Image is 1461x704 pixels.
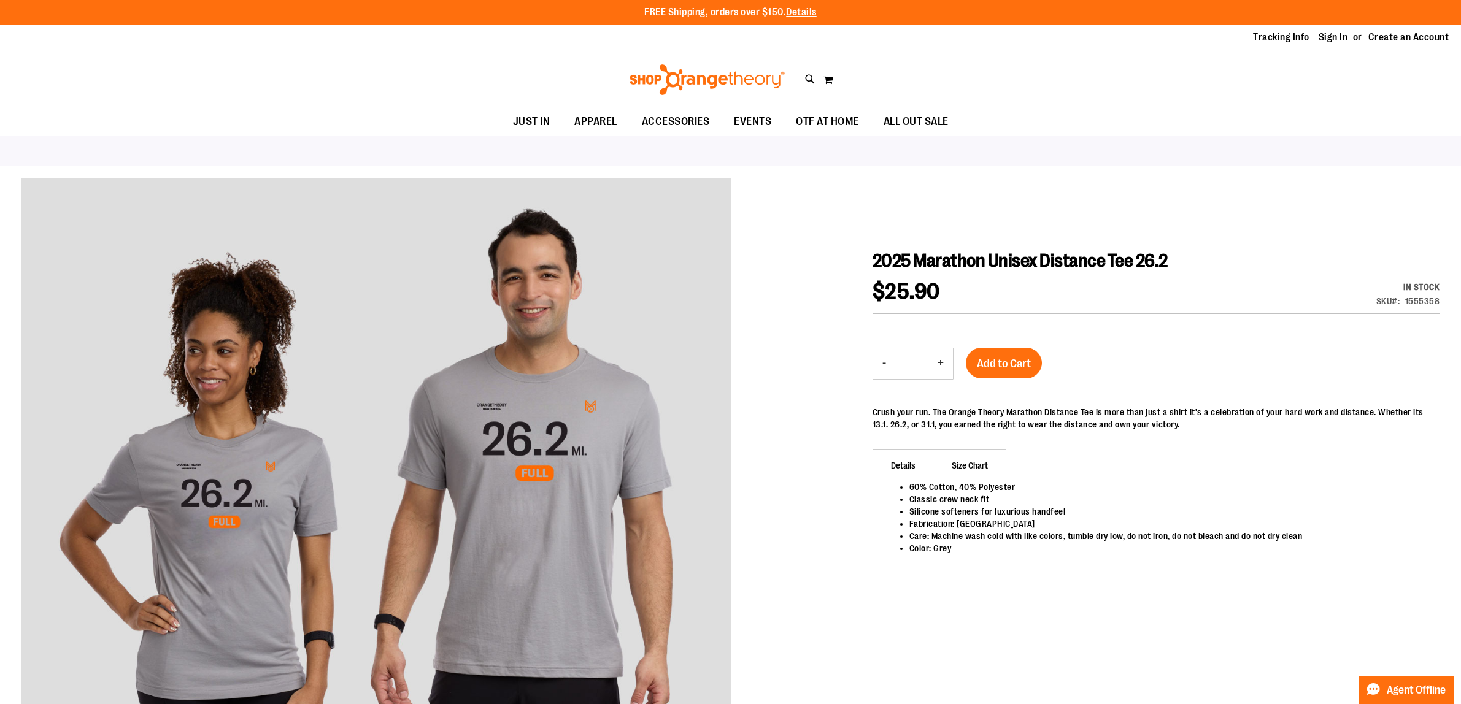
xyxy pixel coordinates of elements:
[1319,31,1348,44] a: Sign In
[1376,281,1440,293] div: Availability
[1376,281,1440,293] div: In stock
[562,108,630,136] a: APPAREL
[871,108,961,136] a: ALL OUT SALE
[1368,31,1449,44] a: Create an Account
[909,530,1427,542] li: Care: Machine wash cold with like colors, tumble dry low, do not iron, do not bleach and do not d...
[784,108,871,136] a: OTF AT HOME
[786,7,817,18] a: Details
[1253,31,1309,44] a: Tracking Info
[928,348,953,379] button: Increase product quantity
[722,108,784,136] a: EVENTS
[501,108,563,136] a: JUST IN
[977,357,1031,370] span: Add to Cart
[644,6,817,20] p: FREE Shipping, orders over $150.
[884,108,949,136] span: ALL OUT SALE
[873,250,1168,271] span: 2025 Marathon Unisex Distance Tee 26.2
[628,64,787,95] img: Shop Orangetheory
[933,449,1006,481] span: Size Chart
[873,348,895,379] button: Decrease product quantity
[574,108,617,136] span: APPAREL
[630,108,722,136] a: ACCESSORIES
[873,449,934,481] span: Details
[966,348,1042,378] button: Add to Cart
[895,349,928,378] input: Product quantity
[1376,296,1400,306] strong: SKU
[909,493,1427,505] li: Classic crew neck fit
[513,108,550,136] span: JUST IN
[734,108,771,136] span: EVENTS
[1359,676,1454,704] button: Agent Offline
[909,481,1427,493] li: 60% Cotton, 40% Polyester
[873,279,940,304] span: $25.90
[642,108,710,136] span: ACCESSORIES
[873,406,1440,430] p: Crush your run. The Orange Theory Marathon Distance Tee is more than just a shirt it's a celebrat...
[909,518,1427,530] li: Fabrication: [GEOGRAPHIC_DATA]
[909,505,1427,518] li: Silicone softeners for luxurious handfeel
[909,542,1427,554] li: Color: Grey
[796,108,859,136] span: OTF AT HOME
[1405,295,1440,307] div: 1555358
[1387,684,1446,696] span: Agent Offline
